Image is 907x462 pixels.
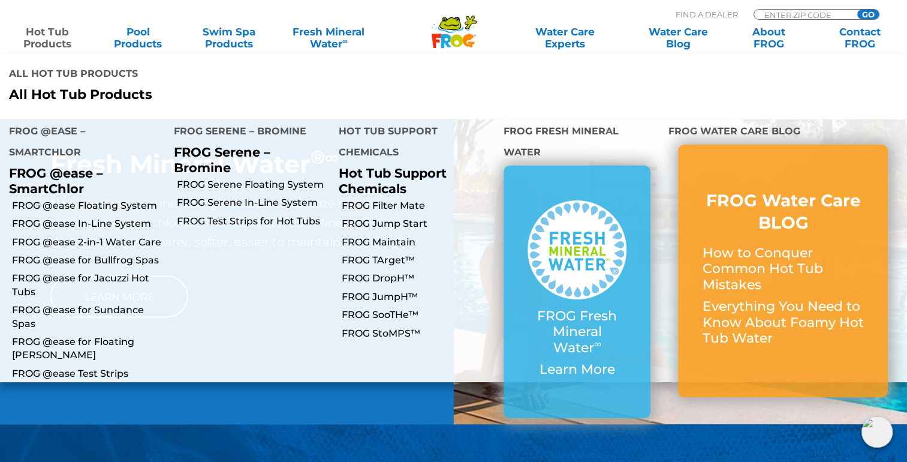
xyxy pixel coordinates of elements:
[9,166,156,196] p: FROG @ease – SmartChlor
[342,254,495,267] a: FROG TArget™
[342,290,495,304] a: FROG JumpH™
[194,26,264,50] a: Swim SpaProducts
[9,87,444,103] a: All Hot Tub Products
[285,26,373,50] a: Fresh MineralWater∞
[504,121,650,166] h4: FROG Fresh Mineral Water
[643,26,713,50] a: Water CareBlog
[103,26,174,50] a: PoolProducts
[528,200,626,384] a: FROG Fresh Mineral Water∞ Learn More
[12,26,83,50] a: Hot TubProducts
[702,190,864,233] h3: FROG Water Care BLOG
[824,26,895,50] a: ContactFROG
[594,338,601,350] sup: ∞
[12,367,165,380] a: FROG @ease Test Strips
[339,166,447,196] a: Hot Tub Support Chemicals
[339,121,486,166] h4: Hot Tub Support Chemicals
[702,299,864,346] p: Everything You Need to Know About Foamy Hot Tub Water
[177,196,330,209] a: FROG Serene In-Line System
[177,178,330,191] a: FROG Serene Floating System
[342,37,348,46] sup: ∞
[342,308,495,322] a: FROG SooTHe™
[9,121,156,166] h4: FROG @ease – SmartChlor
[12,217,165,230] a: FROG @ease In-Line System
[342,217,495,230] a: FROG Jump Start
[9,63,444,87] h4: All Hot Tub Products
[676,9,738,20] p: Find A Dealer
[861,416,893,448] img: openIcon
[12,335,165,362] a: FROG @ease for Floating [PERSON_NAME]
[528,362,626,377] p: Learn More
[12,272,165,299] a: FROG @ease for Jacuzzi Hot Tubs
[12,304,165,331] a: FROG @ease for Sundance Spas
[763,10,844,20] input: Zip Code Form
[342,199,495,212] a: FROG Filter Mate
[342,327,495,340] a: FROG StoMPS™
[508,26,622,50] a: Water CareExperts
[342,236,495,249] a: FROG Maintain
[12,254,165,267] a: FROG @ease for Bullfrog Spas
[174,145,321,175] p: FROG Serene – Bromine
[342,272,495,285] a: FROG DropH™
[528,308,626,356] p: FROG Fresh Mineral Water
[702,245,864,293] p: How to Conquer Common Hot Tub Mistakes
[177,215,330,228] a: FROG Test Strips for Hot Tubs
[702,190,864,352] a: FROG Water Care BLOG How to Conquer Common Hot Tub Mistakes Everything You Need to Know About Foa...
[734,26,804,50] a: AboutFROG
[12,199,165,212] a: FROG @ease Floating System
[857,10,879,19] input: GO
[668,121,898,145] h4: FROG Water Care Blog
[12,236,165,249] a: FROG @ease 2-in-1 Water Care
[174,121,321,145] h4: FROG Serene – Bromine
